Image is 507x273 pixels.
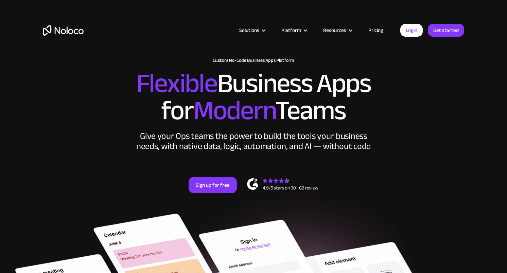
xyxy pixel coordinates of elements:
[193,85,275,136] span: Modern
[281,26,301,35] div: Platform
[315,26,360,35] div: Resources
[273,26,315,35] div: Platform
[428,24,464,37] a: Get started
[323,26,346,35] div: Resources
[400,24,423,37] a: Login
[43,25,84,36] a: home
[136,58,217,109] span: Flexible
[231,26,273,35] div: Solutions
[360,26,392,35] a: Pricing
[239,26,259,35] div: Solutions
[43,70,464,124] h2: Business Apps for Teams
[135,131,372,151] div: Give your Ops teams the power to build the tools your business needs, with native data, logic, au...
[189,177,237,193] a: Sign up for free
